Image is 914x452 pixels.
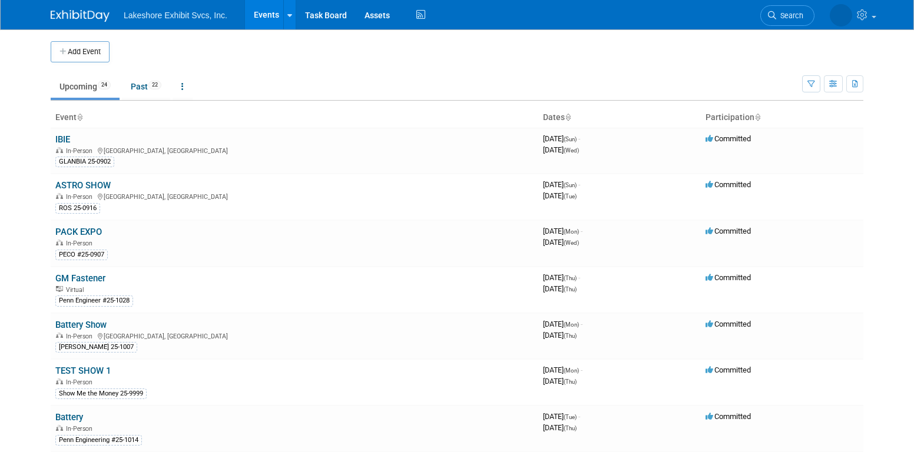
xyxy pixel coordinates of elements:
[56,286,63,292] img: Virtual Event
[543,365,582,374] span: [DATE]
[55,227,102,237] a: PACK EXPO
[830,4,852,26] img: MICHELLE MOYA
[564,333,577,339] span: (Thu)
[55,388,147,399] div: Show Me the Money 25-9999
[581,320,582,328] span: -
[543,284,577,293] span: [DATE]
[543,273,580,282] span: [DATE]
[543,145,579,154] span: [DATE]
[55,435,142,446] div: Penn Engineering #25-1014
[564,136,577,142] span: (Sun)
[578,412,580,421] span: -
[581,365,582,374] span: -
[55,134,70,145] a: IBIE
[706,412,751,421] span: Committed
[543,227,582,235] span: [DATE]
[706,134,751,143] span: Committed
[55,157,114,167] div: GLANBIA 25-0902
[55,203,100,214] div: ROS 25-0916
[706,365,751,374] span: Committed
[56,425,63,431] img: In-Person Event
[66,193,96,201] span: In-Person
[55,412,83,423] a: Battery
[760,5,814,26] a: Search
[564,147,579,154] span: (Wed)
[66,333,96,340] span: In-Person
[564,321,579,328] span: (Mon)
[55,365,111,376] a: TEST SHOW 1
[543,423,577,432] span: [DATE]
[543,238,579,247] span: [DATE]
[124,11,227,20] span: Lakeshore Exhibit Svcs, Inc.
[564,240,579,246] span: (Wed)
[51,41,110,62] button: Add Event
[51,108,538,128] th: Event
[543,180,580,189] span: [DATE]
[578,180,580,189] span: -
[706,227,751,235] span: Committed
[581,227,582,235] span: -
[55,342,137,353] div: [PERSON_NAME] 25-1007
[706,273,751,282] span: Committed
[564,425,577,431] span: (Thu)
[564,193,577,200] span: (Tue)
[578,273,580,282] span: -
[66,425,96,433] span: In-Person
[55,320,107,330] a: Battery Show
[706,180,751,189] span: Committed
[754,112,760,122] a: Sort by Participation Type
[55,250,108,260] div: PECO #25-0907
[564,228,579,235] span: (Mon)
[98,81,111,89] span: 24
[538,108,701,128] th: Dates
[776,11,803,20] span: Search
[543,191,577,200] span: [DATE]
[55,191,534,201] div: [GEOGRAPHIC_DATA], [GEOGRAPHIC_DATA]
[564,414,577,420] span: (Tue)
[55,180,111,191] a: ASTRO SHOW
[56,193,63,199] img: In-Person Event
[706,320,751,328] span: Committed
[66,286,87,294] span: Virtual
[564,367,579,374] span: (Mon)
[148,81,161,89] span: 22
[122,75,170,98] a: Past22
[543,134,580,143] span: [DATE]
[565,112,571,122] a: Sort by Start Date
[56,378,63,384] img: In-Person Event
[564,275,577,281] span: (Thu)
[543,320,582,328] span: [DATE]
[56,333,63,338] img: In-Person Event
[55,331,534,340] div: [GEOGRAPHIC_DATA], [GEOGRAPHIC_DATA]
[55,295,133,306] div: Penn Engineer #25-1028
[56,240,63,245] img: In-Person Event
[564,182,577,188] span: (Sun)
[543,331,577,340] span: [DATE]
[55,145,534,155] div: [GEOGRAPHIC_DATA], [GEOGRAPHIC_DATA]
[66,147,96,155] span: In-Person
[66,378,96,386] span: In-Person
[543,412,580,421] span: [DATE]
[543,377,577,385] span: [DATE]
[51,10,110,22] img: ExhibitDay
[564,286,577,293] span: (Thu)
[51,75,120,98] a: Upcoming24
[56,147,63,153] img: In-Person Event
[578,134,580,143] span: -
[701,108,863,128] th: Participation
[77,112,82,122] a: Sort by Event Name
[66,240,96,247] span: In-Person
[55,273,105,284] a: GM Fastener
[564,378,577,385] span: (Thu)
